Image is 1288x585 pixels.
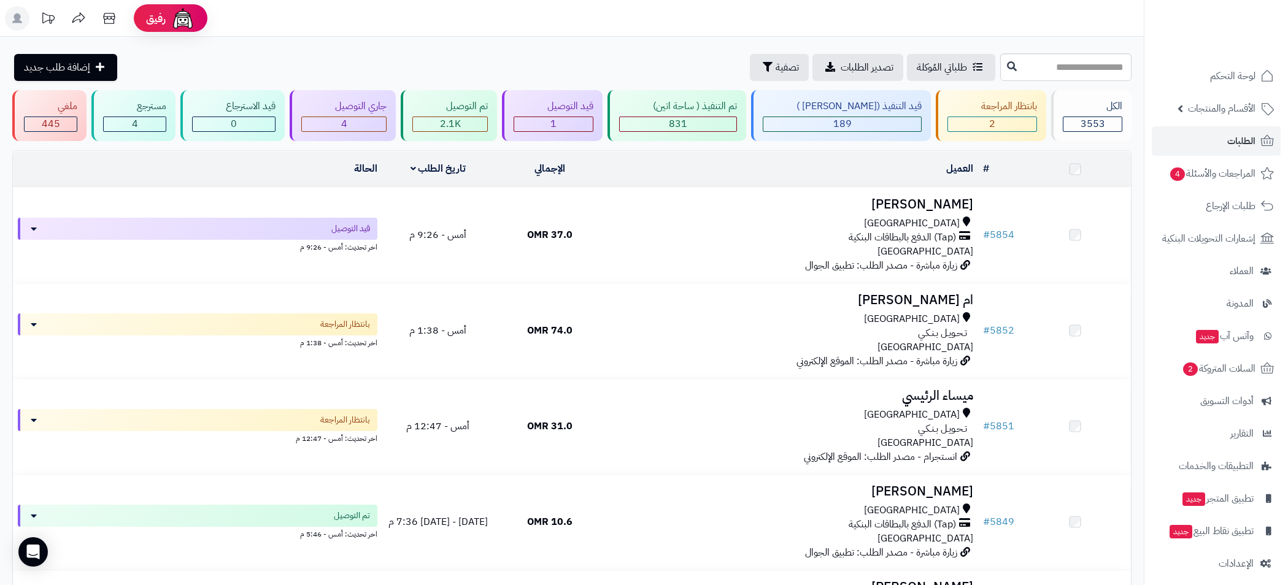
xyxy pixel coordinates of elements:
div: تم التنفيذ ( ساحة اتين) [619,99,737,113]
a: الإجمالي [534,161,565,176]
span: زيارة مباشرة - مصدر الطلب: تطبيق الجوال [805,258,957,273]
div: بانتظار المراجعة [947,99,1037,113]
span: إشعارات التحويلات البنكية [1162,230,1255,247]
h3: ميساء الرئيسي [611,389,973,403]
span: جديد [1196,330,1219,343]
span: (Tap) الدفع بالبطاقات البنكية [849,518,956,532]
a: العميل [946,161,973,176]
span: التقارير [1230,425,1254,442]
a: إضافة طلب جديد [14,54,117,81]
div: 2077 [413,117,487,131]
span: أمس - 12:47 م [406,419,469,434]
a: قيد الاسترجاع 0 [178,90,287,141]
h3: [PERSON_NAME] [611,484,973,499]
div: 189 [763,117,921,131]
span: إضافة طلب جديد [24,60,90,75]
div: 0 [193,117,275,131]
span: [GEOGRAPHIC_DATA] [877,244,973,259]
span: [GEOGRAPHIC_DATA] [864,503,960,518]
span: تصفية [776,60,799,75]
span: وآتس آب [1195,327,1254,345]
a: لوحة التحكم [1152,61,1281,91]
a: تم التنفيذ ( ساحة اتين) 831 [605,90,749,141]
span: تطبيق نقاط البيع [1168,522,1254,540]
span: 0 [231,117,237,131]
span: بانتظار المراجعة [320,318,370,331]
div: 4 [302,117,386,131]
a: المراجعات والأسئلة4 [1152,159,1281,188]
a: الطلبات [1152,126,1281,156]
span: تـحـويـل بـنـكـي [918,422,967,436]
a: طلبات الإرجاع [1152,191,1281,221]
span: # [983,323,990,338]
div: اخر تحديث: أمس - 1:38 م [18,335,377,348]
div: مسترجع [103,99,166,113]
span: (Tap) الدفع بالبطاقات البنكية [849,231,956,245]
span: 445 [42,117,60,131]
span: المراجعات والأسئلة [1169,165,1255,182]
span: قيد التوصيل [331,223,370,235]
div: اخر تحديث: أمس - 5:46 م [18,527,377,540]
a: #5851 [983,419,1014,434]
span: 37.0 OMR [527,227,573,242]
a: تاريخ الطلب [411,161,466,176]
a: تحديثات المنصة [33,6,63,34]
a: جاري التوصيل 4 [287,90,398,141]
span: تم التوصيل [334,510,370,522]
span: زيارة مباشرة - مصدر الطلب: الموقع الإلكتروني [796,354,957,369]
a: تصدير الطلبات [812,54,903,81]
a: تطبيق المتجرجديد [1152,484,1281,513]
a: أدوات التسويق [1152,386,1281,416]
a: إشعارات التحويلات البنكية [1152,224,1281,253]
span: السلات المتروكة [1182,360,1255,377]
span: تطبيق المتجر [1181,490,1254,507]
a: قيد التوصيل 1 [499,90,605,141]
a: #5854 [983,227,1014,242]
span: [GEOGRAPHIC_DATA] [877,340,973,354]
span: المدونة [1227,295,1254,312]
span: [GEOGRAPHIC_DATA] [864,408,960,422]
span: طلباتي المُوكلة [917,60,967,75]
span: 2 [1182,362,1198,377]
span: انستجرام - مصدر الطلب: الموقع الإلكتروني [804,449,957,464]
a: طلباتي المُوكلة [907,54,995,81]
a: مسترجع 4 [89,90,178,141]
span: 1 [550,117,557,131]
span: الإعدادات [1219,555,1254,572]
span: بانتظار المراجعة [320,414,370,426]
span: # [983,514,990,529]
span: 4 [341,117,347,131]
a: #5852 [983,323,1014,338]
span: 2 [989,117,995,131]
span: رفيق [146,11,166,26]
span: 831 [669,117,687,131]
a: الحالة [354,161,377,176]
span: أدوات التسويق [1200,392,1254,410]
a: تطبيق نقاط البيعجديد [1152,516,1281,546]
span: التطبيقات والخدمات [1179,457,1254,475]
span: جديد [1170,525,1192,538]
a: الإعدادات [1152,549,1281,578]
span: الطلبات [1227,132,1255,150]
span: [DATE] - [DATE] 7:36 م [388,514,488,529]
div: 1 [514,117,593,131]
span: [GEOGRAPHIC_DATA] [864,312,960,326]
a: # [983,161,989,176]
a: بانتظار المراجعة 2 [933,90,1049,141]
a: #5849 [983,514,1014,529]
span: [GEOGRAPHIC_DATA] [864,216,960,231]
span: 3553 [1081,117,1105,131]
a: الكل3553 [1049,90,1134,141]
div: تم التوصيل [412,99,488,113]
div: 4 [104,117,166,131]
div: اخر تحديث: أمس - 12:47 م [18,431,377,444]
h3: ام [PERSON_NAME] [611,293,973,307]
span: [GEOGRAPHIC_DATA] [877,531,973,546]
span: الأقسام والمنتجات [1188,100,1255,117]
a: المدونة [1152,289,1281,318]
div: جاري التوصيل [301,99,387,113]
span: # [983,419,990,434]
div: قيد الاسترجاع [192,99,276,113]
img: ai-face.png [171,6,195,31]
div: الكل [1063,99,1122,113]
